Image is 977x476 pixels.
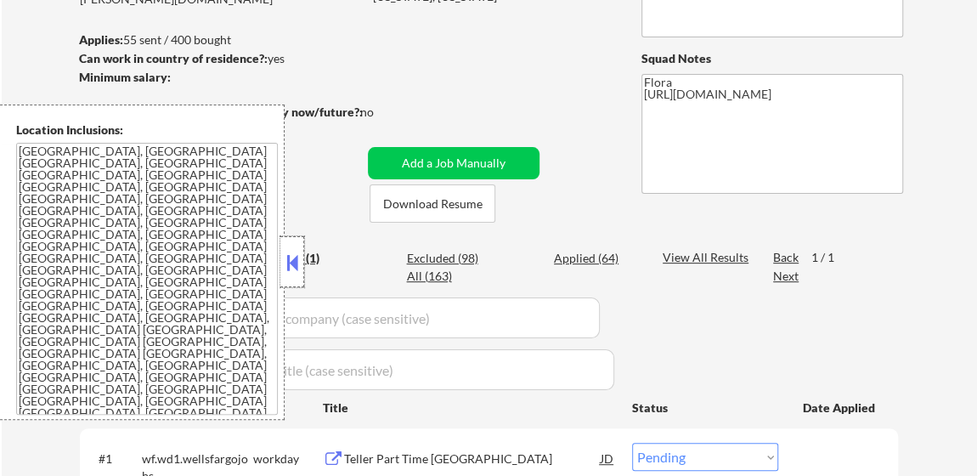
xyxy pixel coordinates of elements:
div: Back [773,249,800,266]
div: Location Inclusions: [16,122,278,139]
div: Next [773,268,800,285]
div: workday [253,450,323,467]
div: Status [632,392,778,422]
div: Teller Part Time [GEOGRAPHIC_DATA] [344,450,601,467]
div: Title [323,399,616,416]
div: no [360,104,409,121]
div: View All Results [663,249,754,266]
div: JD [599,443,616,473]
button: Add a Job Manually [368,147,539,179]
div: #1 [99,450,128,467]
div: 55 sent / 400 bought [79,31,362,48]
div: Date Applied [803,399,878,416]
input: Search by title (case sensitive) [211,349,614,390]
div: 1 / 1 [811,249,850,266]
strong: Minimum salary: [79,70,171,84]
strong: Applies: [79,32,123,47]
button: Download Resume [370,184,495,223]
div: Applied (64) [554,250,639,267]
div: Excluded (98) [406,250,491,267]
strong: Can work in country of residence?: [79,51,268,65]
div: All (163) [406,268,491,285]
input: Search by company (case sensitive) [217,297,600,338]
div: yes [79,50,357,67]
div: Squad Notes [641,50,903,67]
